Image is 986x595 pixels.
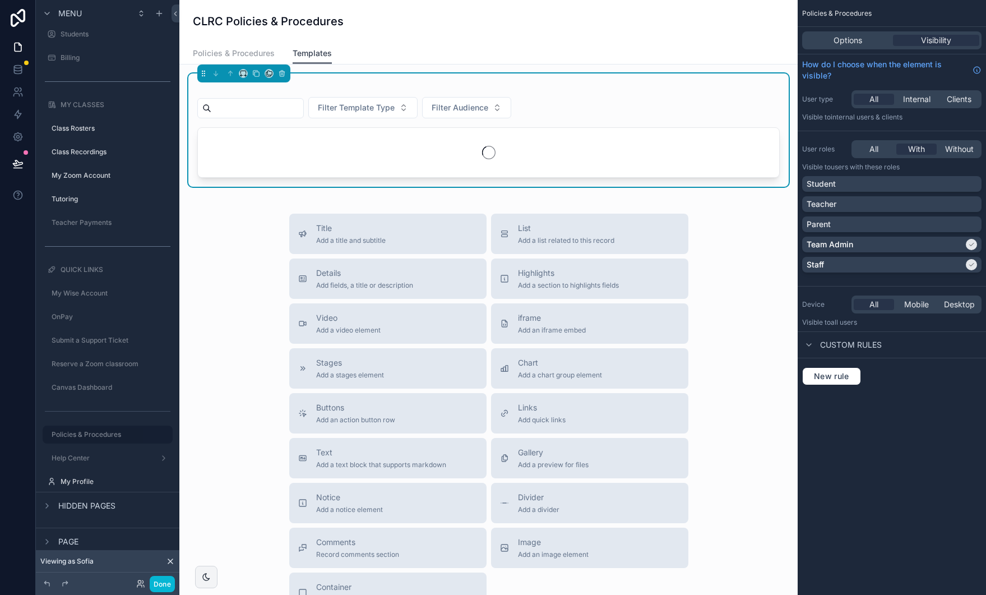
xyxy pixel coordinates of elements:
[316,236,386,245] span: Add a title and subtitle
[518,281,619,290] span: Add a section to highlights fields
[422,97,511,118] button: Select Button
[316,537,399,548] span: Comments
[809,371,854,381] span: New rule
[61,477,170,486] label: My Profile
[52,312,170,321] label: OnPay
[903,94,931,105] span: Internal
[316,281,413,290] span: Add fields, a title or description
[43,426,173,444] a: Policies & Procedures
[802,163,982,172] p: Visible to
[518,460,589,469] span: Add a preview for files
[316,402,395,413] span: Buttons
[802,300,847,309] label: Device
[61,30,170,39] label: Students
[58,500,115,511] span: Hidden pages
[807,219,831,230] p: Parent
[316,357,384,368] span: Stages
[807,259,824,270] p: Staff
[316,371,384,380] span: Add a stages element
[316,505,383,514] span: Add a notice element
[518,326,586,335] span: Add an iframe embed
[289,348,487,389] button: StagesAdd a stages element
[491,393,688,433] button: LinksAdd quick links
[802,59,968,81] span: How do I choose when the element is visible?
[40,557,94,566] span: Viewing as Sofia
[58,536,78,547] span: Page
[518,402,566,413] span: Links
[944,299,975,310] span: Desktop
[52,147,170,156] label: Class Recordings
[802,95,847,104] label: User type
[518,371,602,380] span: Add a chart group element
[316,267,413,279] span: Details
[293,48,332,59] span: Templates
[904,299,929,310] span: Mobile
[518,550,589,559] span: Add an image element
[802,59,982,81] a: How do I choose when the element is visible?
[289,259,487,299] button: DetailsAdd fields, a title or description
[61,100,170,109] label: MY CLASSES
[491,303,688,344] button: iframeAdd an iframe embed
[316,416,395,425] span: Add an action button row
[316,326,381,335] span: Add a video element
[52,218,170,227] label: Teacher Payments
[289,303,487,344] button: VideoAdd a video element
[820,339,882,350] span: Custom rules
[318,102,395,113] span: Filter Template Type
[289,214,487,254] button: TitleAdd a title and subtitle
[869,299,878,310] span: All
[43,49,173,67] a: Billing
[52,383,170,392] label: Canvas Dashboard
[807,239,853,250] p: Team Admin
[316,460,446,469] span: Add a text block that supports markdown
[921,35,951,46] span: Visibility
[518,312,586,324] span: iframe
[52,171,170,180] label: My Zoom Account
[61,265,170,274] label: QUICK LINKS
[802,145,847,154] label: User roles
[518,416,566,425] span: Add quick links
[491,348,688,389] button: ChartAdd a chart group element
[518,223,614,234] span: List
[43,143,173,161] a: Class Recordings
[150,576,175,592] button: Done
[802,318,982,327] p: Visible to
[491,438,688,478] button: GalleryAdd a preview for files
[802,9,872,18] span: Policies & Procedures
[908,144,925,155] span: With
[316,582,478,593] span: Container
[518,267,619,279] span: Highlights
[43,190,173,208] a: Tutoring
[831,318,857,326] span: all users
[193,13,344,29] h1: CLRC Policies & Procedures
[43,261,173,279] a: QUICK LINKS
[947,94,971,105] span: Clients
[518,236,614,245] span: Add a list related to this record
[43,119,173,137] a: Class Rosters
[518,492,559,503] span: Divider
[289,393,487,433] button: ButtonsAdd an action button row
[43,214,173,232] a: Teacher Payments
[869,94,878,105] span: All
[43,96,173,114] a: MY CLASSES
[289,438,487,478] button: TextAdd a text block that supports markdown
[52,454,155,463] label: Help Center
[289,483,487,523] button: NoticeAdd a notice element
[831,163,900,171] span: Users with these roles
[518,357,602,368] span: Chart
[869,144,878,155] span: All
[802,113,982,122] p: Visible to
[432,102,488,113] span: Filter Audience
[518,505,559,514] span: Add a divider
[289,528,487,568] button: CommentsRecord comments section
[61,53,170,62] label: Billing
[316,447,446,458] span: Text
[945,144,974,155] span: Without
[831,113,902,121] span: Internal users & clients
[316,550,399,559] span: Record comments section
[316,492,383,503] span: Notice
[491,483,688,523] button: DividerAdd a divider
[491,259,688,299] button: HighlightsAdd a section to highlights fields
[293,43,332,64] a: Templates
[43,167,173,185] a: My Zoom Account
